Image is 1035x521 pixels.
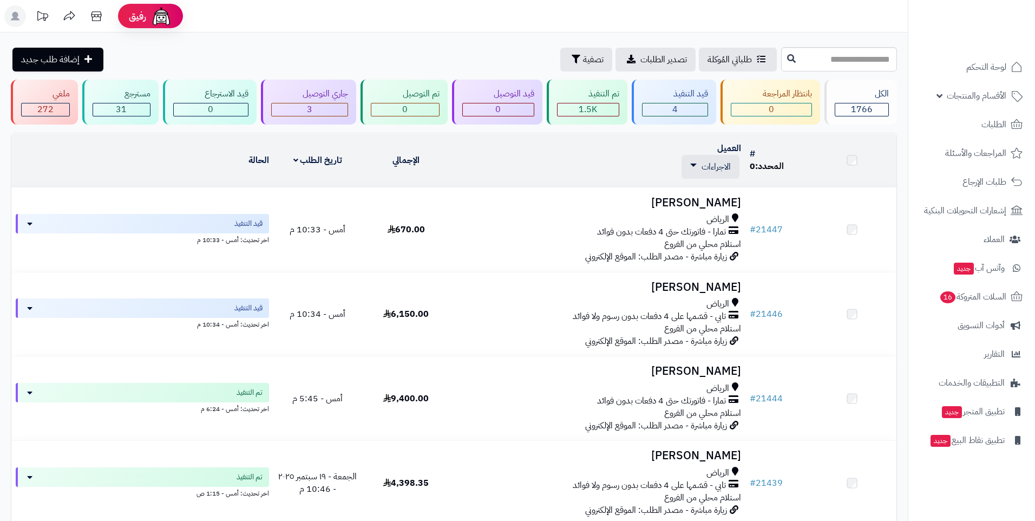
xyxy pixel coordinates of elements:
span: 272 [37,103,54,116]
a: الاجراءات [690,160,731,173]
a: #21444 [750,392,783,405]
span: استلام محلي من الفروع [664,407,741,420]
a: تحديثات المنصة [29,5,56,30]
h3: [PERSON_NAME] [455,365,741,377]
div: 0 [174,103,248,116]
span: استلام محلي من الفروع [664,491,741,504]
span: # [750,392,756,405]
div: 0 [463,103,534,116]
img: ai-face.png [150,5,172,27]
span: تابي - قسّمها على 4 دفعات بدون رسوم ولا فوائد [573,310,726,323]
span: 0 [750,160,755,173]
a: المراجعات والأسئلة [915,140,1029,166]
a: #21439 [750,477,783,490]
div: اخر تحديث: أمس - 10:33 م [16,233,269,245]
a: الإجمالي [392,154,420,167]
h3: [PERSON_NAME] [455,450,741,462]
span: جديد [954,263,974,275]
div: 0 [731,103,811,116]
div: قيد التوصيل [462,88,534,100]
span: المراجعات والأسئلة [945,146,1006,161]
div: مسترجع [93,88,150,100]
span: 9,400.00 [383,392,429,405]
a: طلبات الإرجاع [915,169,1029,195]
div: 272 [22,103,69,116]
span: أمس - 5:45 م [292,392,343,405]
span: 0 [495,103,501,116]
a: العملاء [915,226,1029,252]
span: التقارير [984,347,1005,362]
a: الحالة [248,154,269,167]
a: السلات المتروكة16 [915,284,1029,310]
span: تطبيق نقاط البيع [929,433,1005,448]
div: 31 [93,103,149,116]
a: # [750,147,755,160]
span: جديد [931,435,951,447]
span: طلبات الإرجاع [962,174,1006,190]
span: 6,150.00 [383,308,429,321]
div: تم التنفيذ [557,88,619,100]
span: تصفية [583,53,604,66]
span: قيد التنفيذ [234,218,263,229]
a: ملغي 272 [9,80,80,125]
span: الاجراءات [702,160,731,173]
span: 16 [940,291,955,303]
a: تم التنفيذ 1.5K [545,80,630,125]
span: تمارا - فاتورتك حتى 4 دفعات بدون فوائد [597,395,726,407]
span: 4 [672,103,678,116]
span: رفيق [129,10,146,23]
div: اخر تحديث: أمس - 1:15 ص [16,487,269,498]
span: استلام محلي من الفروع [664,322,741,335]
a: #21447 [750,223,783,236]
span: وآتس آب [953,260,1005,276]
div: المحدد: [750,160,804,173]
a: وآتس آبجديد [915,255,1029,281]
span: الطلبات [981,117,1006,132]
div: بانتظار المراجعة [731,88,811,100]
span: الرياض [706,382,729,395]
a: إضافة طلب جديد [12,48,103,71]
span: # [750,223,756,236]
span: أمس - 10:33 م [290,223,345,236]
span: أدوات التسويق [958,318,1005,333]
div: جاري التوصيل [271,88,348,100]
h3: [PERSON_NAME] [455,197,741,209]
span: 0 [208,103,213,116]
a: بانتظار المراجعة 0 [718,80,822,125]
button: تصفية [560,48,612,71]
span: تطبيق المتجر [941,404,1005,419]
span: # [750,477,756,490]
span: الرياض [706,467,729,479]
a: الطلبات [915,112,1029,138]
span: التطبيقات والخدمات [939,375,1005,390]
a: العميل [717,142,741,155]
a: تم التوصيل 0 [358,80,449,125]
div: ملغي [21,88,70,100]
div: قيد التنفيذ [642,88,708,100]
span: قيد التنفيذ [234,303,263,314]
a: تصدير الطلبات [615,48,696,71]
span: العملاء [984,232,1005,247]
a: قيد الاسترجاع 0 [161,80,259,125]
div: تم التوصيل [371,88,439,100]
span: زيارة مباشرة - مصدر الطلب: الموقع الإلكتروني [585,250,727,263]
div: اخر تحديث: أمس - 6:24 م [16,402,269,414]
span: 31 [116,103,127,116]
span: إشعارات التحويلات البنكية [924,203,1006,218]
a: إشعارات التحويلات البنكية [915,198,1029,224]
div: قيد الاسترجاع [173,88,248,100]
span: 3 [307,103,312,116]
span: تصدير الطلبات [640,53,687,66]
a: تطبيق نقاط البيعجديد [915,427,1029,453]
span: استلام محلي من الفروع [664,238,741,251]
span: الجمعة - ١٩ سبتمبر ٢٠٢٥ - 10:46 م [278,470,357,496]
div: 3 [272,103,348,116]
span: زيارة مباشرة - مصدر الطلب: الموقع الإلكتروني [585,335,727,348]
span: طلباتي المُوكلة [708,53,752,66]
img: logo-2.png [961,30,1025,53]
span: الرياض [706,213,729,226]
a: جاري التوصيل 3 [259,80,358,125]
span: السلات المتروكة [939,289,1006,304]
a: الكل1766 [822,80,899,125]
span: تابي - قسّمها على 4 دفعات بدون رسوم ولا فوائد [573,479,726,492]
